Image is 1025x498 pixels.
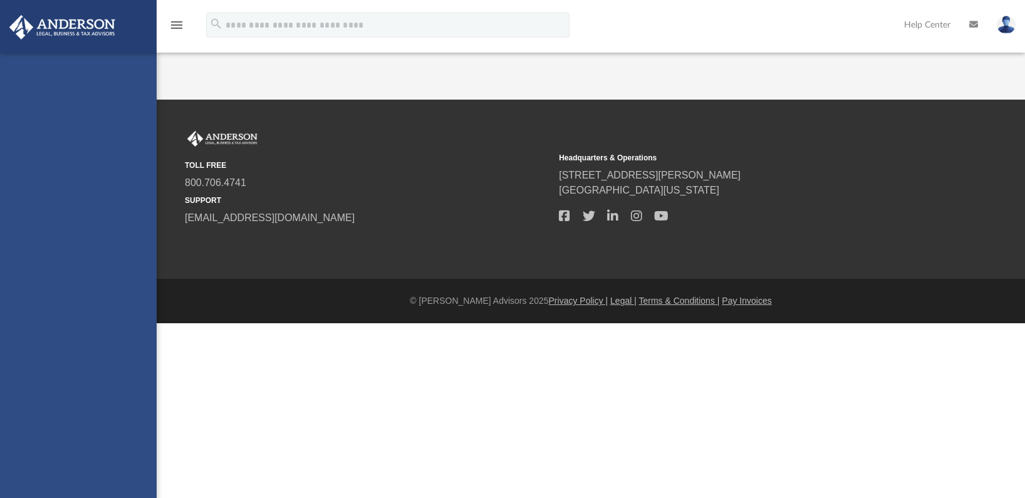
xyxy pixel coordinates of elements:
small: SUPPORT [185,195,550,206]
a: 800.706.4741 [185,177,246,188]
small: Headquarters & Operations [559,152,924,163]
a: Privacy Policy | [549,296,608,306]
a: menu [169,24,184,33]
a: Terms & Conditions | [639,296,720,306]
small: TOLL FREE [185,160,550,171]
i: search [209,17,223,31]
img: User Pic [997,16,1016,34]
img: Anderson Advisors Platinum Portal [6,15,119,39]
div: © [PERSON_NAME] Advisors 2025 [157,294,1025,308]
img: Anderson Advisors Platinum Portal [185,131,260,147]
a: Legal | [610,296,637,306]
a: [STREET_ADDRESS][PERSON_NAME] [559,170,741,180]
a: Pay Invoices [722,296,771,306]
a: [GEOGRAPHIC_DATA][US_STATE] [559,185,719,195]
a: [EMAIL_ADDRESS][DOMAIN_NAME] [185,212,355,223]
i: menu [169,18,184,33]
